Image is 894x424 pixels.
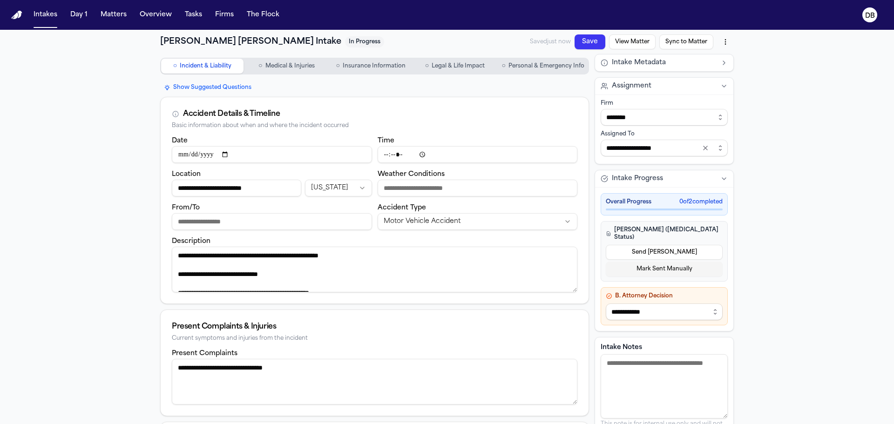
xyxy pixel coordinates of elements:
button: Intakes [30,7,61,23]
button: Go to Incident & Liability [161,59,244,74]
label: Present Complaints [172,350,237,357]
span: ○ [425,61,429,71]
span: Intake Metadata [612,58,666,67]
button: Tasks [181,7,206,23]
button: Go to Legal & Life Impact [414,59,496,74]
span: ○ [502,61,506,71]
label: Intake Notes [601,343,728,352]
span: Incident & Liability [180,62,231,70]
span: Saved just now [530,38,571,46]
button: Clear selection [698,140,713,156]
textarea: Present complaints [172,359,577,404]
span: ○ [173,61,177,71]
input: Incident time [378,146,578,163]
input: Assign to staff member [601,140,728,156]
button: Overview [136,7,176,23]
button: Intake Metadata [595,54,733,71]
button: Incident state [305,180,372,196]
input: Incident date [172,146,372,163]
span: ○ [258,61,262,71]
div: Present Complaints & Injuries [172,321,577,332]
button: Matters [97,7,130,23]
img: Finch Logo [11,11,22,20]
span: Medical & Injuries [265,62,315,70]
button: View Matter [609,34,656,49]
a: Home [11,11,22,20]
span: ○ [336,61,339,71]
label: From/To [172,204,200,211]
button: Show Suggested Questions [160,82,255,93]
input: From/To destination [172,213,372,230]
label: Accident Type [378,204,426,211]
label: Date [172,137,188,144]
input: Incident location [172,180,301,196]
textarea: Incident description [172,247,577,292]
textarea: Intake notes [601,354,728,418]
button: Save [575,34,605,49]
div: Accident Details & Timeline [183,108,280,120]
button: Mark Sent Manually [606,262,723,276]
span: Legal & Life Impact [432,62,485,70]
button: Send [PERSON_NAME] [606,245,723,260]
button: Go to Medical & Injuries [245,59,328,74]
div: Current symptoms and injuries from the incident [172,335,577,342]
span: Personal & Emergency Info [508,62,584,70]
button: Firms [211,7,237,23]
button: Day 1 [67,7,91,23]
label: Description [172,238,210,245]
span: Overall Progress [606,198,651,206]
span: In Progress [345,36,384,47]
h4: B. Attorney Decision [606,292,723,300]
button: Assignment [595,78,733,94]
label: Weather Conditions [378,171,445,178]
button: More actions [717,34,734,50]
span: Insurance Information [343,62,406,70]
h1: [PERSON_NAME] [PERSON_NAME] Intake [160,35,341,48]
button: The Flock [243,7,283,23]
div: Basic information about when and where the incident occurred [172,122,577,129]
button: Go to Personal & Emergency Info [498,59,588,74]
input: Select firm [601,109,728,126]
div: Firm [601,100,728,107]
input: Weather conditions [378,180,578,196]
button: Intake Progress [595,170,733,187]
label: Location [172,171,201,178]
h4: [PERSON_NAME] ([MEDICAL_DATA] Status) [606,226,723,241]
button: Sync to Matter [659,34,713,49]
span: Assignment [612,81,651,91]
label: Time [378,137,394,144]
button: Go to Insurance Information [330,59,412,74]
span: 0 of 2 completed [679,198,723,206]
div: Assigned To [601,130,728,138]
span: Intake Progress [612,174,663,183]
